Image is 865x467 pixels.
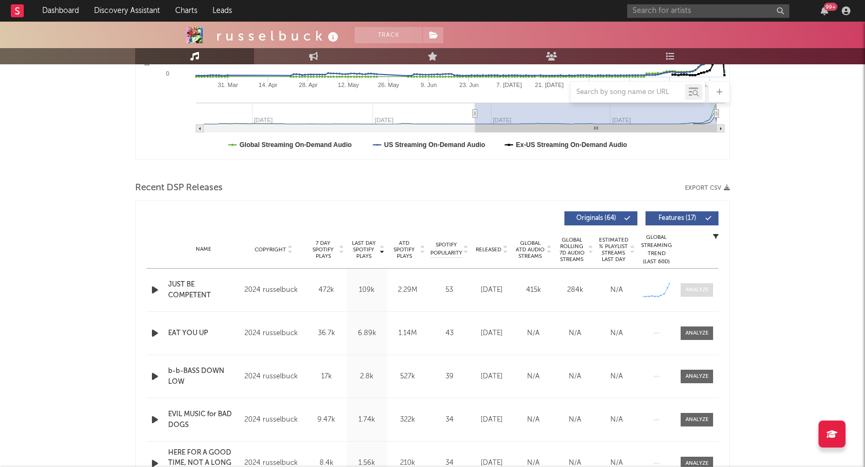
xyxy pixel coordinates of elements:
[390,285,425,296] div: 2.29M
[598,328,635,339] div: N/A
[557,237,587,263] span: Global Rolling 7D Audio Streams
[309,328,344,339] div: 36.7k
[309,240,337,259] span: 7 Day Spotify Plays
[557,371,593,382] div: N/A
[166,70,169,77] text: 0
[646,211,718,225] button: Features(17)
[384,141,485,149] text: US Streaming On-Demand Audio
[515,285,551,296] div: 415k
[557,285,593,296] div: 284k
[824,3,837,11] div: 99 +
[557,328,593,339] div: N/A
[309,415,344,425] div: 9.47k
[135,182,223,195] span: Recent DSP Releases
[168,409,239,430] a: EVIL MUSIC for BAD DOGS
[516,141,627,149] text: Ex-US Streaming On-Demand Audio
[474,415,510,425] div: [DATE]
[430,415,468,425] div: 34
[244,284,303,297] div: 2024 russelbuck
[168,328,239,339] a: EAT YOU UP
[390,371,425,382] div: 527k
[390,415,425,425] div: 322k
[564,211,637,225] button: Originals(64)
[244,370,303,383] div: 2024 russelbuck
[349,415,384,425] div: 1.74k
[309,371,344,382] div: 17k
[255,246,286,253] span: Copyright
[309,285,344,296] div: 472k
[598,371,635,382] div: N/A
[239,141,352,149] text: Global Streaming On-Demand Audio
[430,328,468,339] div: 43
[515,328,551,339] div: N/A
[430,285,468,296] div: 53
[349,240,378,259] span: Last Day Spotify Plays
[598,285,635,296] div: N/A
[244,327,303,340] div: 2024 russelbuck
[515,415,551,425] div: N/A
[627,4,789,18] input: Search for artists
[474,371,510,382] div: [DATE]
[598,415,635,425] div: N/A
[571,88,685,97] input: Search by song name or URL
[244,413,303,426] div: 2024 russelbuck
[515,371,551,382] div: N/A
[598,237,628,263] span: Estimated % Playlist Streams Last Day
[168,366,239,387] a: b-b-BASS DOWN LOW
[571,215,621,222] span: Originals ( 64 )
[168,245,239,253] div: Name
[168,279,239,301] a: JUST BE COMPETENT
[474,285,510,296] div: [DATE]
[474,328,510,339] div: [DATE]
[685,185,730,191] button: Export CSV
[515,240,545,259] span: Global ATD Audio Streams
[476,246,501,253] span: Released
[355,27,422,43] button: Track
[349,328,384,339] div: 6.89k
[390,328,425,339] div: 1.14M
[430,241,462,257] span: Spotify Popularity
[430,371,468,382] div: 39
[216,27,341,45] div: r u s s e l b u c k
[349,371,384,382] div: 2.8k
[640,234,673,266] div: Global Streaming Trend (Last 60D)
[821,6,828,15] button: 99+
[557,415,593,425] div: N/A
[390,240,418,259] span: ATD Spotify Plays
[653,215,702,222] span: Features ( 17 )
[349,285,384,296] div: 109k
